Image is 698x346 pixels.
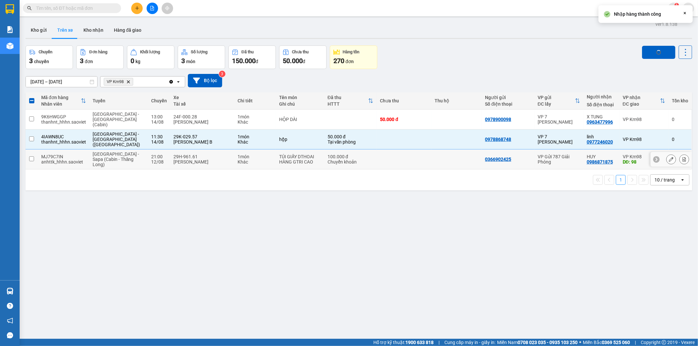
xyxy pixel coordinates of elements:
div: ĐC lấy [538,101,575,107]
div: Số điện thoại [485,101,531,107]
div: ĐC giao [623,101,660,107]
input: Tìm tên, số ĐT hoặc mã đơn [36,5,113,12]
div: HỘP DÀI [279,117,321,122]
button: Bộ lọc [188,74,222,87]
div: hộp [279,137,321,142]
div: 29K-029.57 [173,134,231,139]
div: Nhân viên [41,101,81,107]
div: 1 món [238,114,272,119]
div: 4IAWN8UC [41,134,86,139]
div: Hàng tồn [343,50,360,54]
span: đ [303,59,305,64]
button: file-add [147,3,158,14]
span: kg [135,59,140,64]
span: 150.000 [232,57,256,65]
button: Số lượng3món [178,45,225,69]
div: 50.000 đ [328,134,374,139]
span: plus [135,6,139,10]
div: 9K6HWGGP [41,114,86,119]
div: 0963477996 [587,119,613,125]
span: 0 [131,57,134,65]
div: VP Gửi 787 Giải Phóng [538,154,580,164]
div: HÀNG GTRI CAO [279,159,321,164]
button: Hàng đã giao [109,22,147,38]
div: DĐ: 98 [623,159,665,164]
div: Số điện thoại [587,102,616,107]
div: 13:00 [151,114,167,119]
button: caret-down [683,3,694,14]
button: plus [131,3,143,14]
div: Thu hộ [435,98,478,103]
div: thanhnt_hhhn.saoviet [41,139,86,145]
div: Nhập hàng thành công [614,10,661,18]
span: 50.000 [283,57,303,65]
button: Kho nhận [78,22,109,38]
div: HUY [587,154,616,159]
div: 14/08 [151,119,167,125]
div: 0978900098 [485,117,511,122]
div: Người gửi [485,95,531,100]
div: Đã thu [328,95,368,100]
div: Khác [238,139,272,145]
span: Miền Nam [497,339,578,346]
span: file-add [150,6,154,10]
span: | [438,339,439,346]
span: [GEOGRAPHIC_DATA] - [GEOGRAPHIC_DATA] ([GEOGRAPHIC_DATA]) [93,131,140,147]
div: Số lượng [191,50,207,54]
div: thanhnt_hhhn.saoviet [41,119,86,125]
div: 11:30 [151,134,167,139]
span: 1 [675,3,678,8]
div: Tồn kho [672,98,688,103]
div: Khối lượng [140,50,160,54]
input: Select a date range. [26,77,97,87]
span: đơn [346,59,354,64]
div: Đơn hàng [89,50,107,54]
span: [GEOGRAPHIC_DATA] - [GEOGRAPHIC_DATA] (Cabin) [93,112,139,127]
svg: open [680,177,685,182]
div: Xe [173,95,231,100]
span: VP Km98, close by backspace [104,78,133,86]
div: 100.000 đ [328,154,374,159]
div: Khác [238,119,272,125]
strong: 0708 023 035 - 0935 103 250 [518,340,578,345]
span: 3 [80,57,83,65]
div: 0986871875 [587,159,613,164]
img: warehouse-icon [7,288,13,295]
div: 1 món [238,134,272,139]
div: [PERSON_NAME] [173,119,231,125]
span: đ [256,59,258,64]
span: notification [7,318,13,324]
div: Tài xế [173,101,231,107]
strong: 1900 633 818 [405,340,434,345]
span: aim [165,6,170,10]
div: VP gửi [538,95,575,100]
div: linh [587,134,616,139]
span: chuyến [34,59,49,64]
input: Selected VP Km98. [134,78,135,85]
div: Ghi chú [279,101,321,107]
div: Khác [238,159,272,164]
span: Cung cấp máy in - giấy in: [444,339,495,346]
div: 0977246020 [587,139,613,145]
div: Chưa thu [380,98,428,103]
div: 24F-000.28 [173,114,231,119]
span: question-circle [7,303,13,309]
th: Toggle SortBy [534,92,583,110]
span: 3 [181,57,185,65]
button: loading Nhập hàng [642,46,675,59]
span: VP Km98 [107,79,124,84]
div: Đã thu [242,50,254,54]
div: anhttk_hhhn.saoviet [41,159,86,164]
span: Miền Bắc [583,339,630,346]
div: Chuyến [151,98,167,103]
span: [GEOGRAPHIC_DATA] - Sapa (Cabin - Thăng Long) [93,151,139,167]
img: logo-vxr [6,4,14,14]
span: nhungdth.bvkm98.saoviet [597,4,668,12]
img: solution-icon [7,26,13,33]
div: Chuyển khoản [328,159,374,164]
span: ⚪️ [579,341,581,344]
div: VP Km98 [623,137,665,142]
div: Tại văn phòng [328,139,374,145]
div: 0 [672,137,688,142]
span: đơn [85,59,93,64]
